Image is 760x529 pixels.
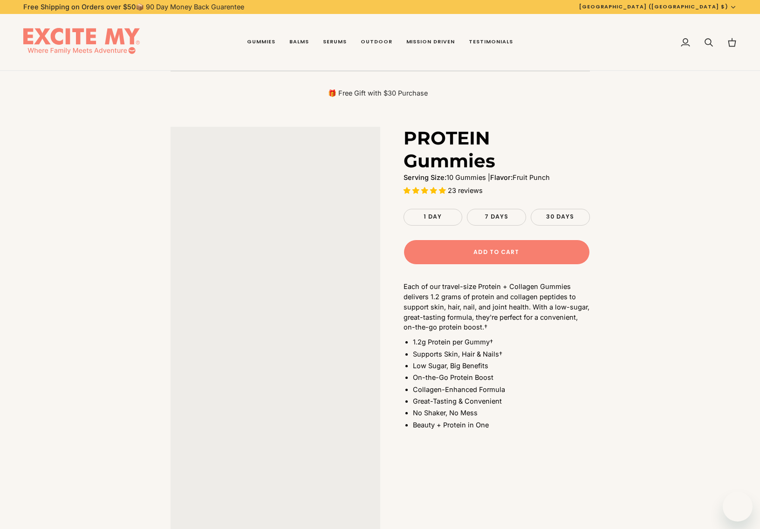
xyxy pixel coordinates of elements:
[282,14,316,71] a: Balms
[247,38,275,46] span: Gummies
[469,38,513,46] span: Testimonials
[413,372,590,383] li: On-the-Go Protein Boost
[413,420,590,430] li: Beauty + Protein in One
[490,173,513,181] strong: Flavor:
[171,89,585,98] p: 🎁 Free Gift with $30 Purchase
[361,38,392,46] span: Outdoor
[546,213,575,220] span: 30 Days
[404,240,590,265] button: Add to Cart
[572,3,744,11] button: [GEOGRAPHIC_DATA] ([GEOGRAPHIC_DATA] $)
[404,282,589,331] span: Each of our travel-size Protein + Collagen Gummies delivers 1.2 grams of protein and collagen pep...
[413,337,590,347] li: 1.2g Protein per Gummy†
[485,213,509,220] span: 7 Days
[404,127,583,172] h1: PROTEIN Gummies
[323,38,347,46] span: Serums
[413,396,590,406] li: Great-Tasting & Convenient
[473,248,519,256] span: Add to Cart
[23,28,140,57] img: EXCITE MY®
[23,2,244,12] p: 📦 90 Day Money Back Guarentee
[413,349,590,359] li: Supports Skin, Hair & Nails†
[240,14,282,71] a: Gummies
[448,186,483,194] span: 23 reviews
[354,14,399,71] a: Outdoor
[289,38,309,46] span: Balms
[406,38,455,46] span: Mission Driven
[23,3,136,11] strong: Free Shipping on Orders over $50
[413,361,590,371] li: Low Sugar, Big Benefits
[413,408,590,418] li: No Shaker, No Mess
[424,213,442,220] span: 1 Day
[399,14,462,71] a: Mission Driven
[404,173,446,181] strong: Serving Size:
[404,172,590,183] p: 10 Gummies | Fruit Punch
[316,14,354,71] a: Serums
[404,186,448,194] span: 4.96 stars
[723,492,753,522] iframe: Button to launch messaging window
[462,14,520,71] a: Testimonials
[171,127,380,337] div: PROTEIN Gummies
[413,385,590,395] li: Collagen-Enhanced Formula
